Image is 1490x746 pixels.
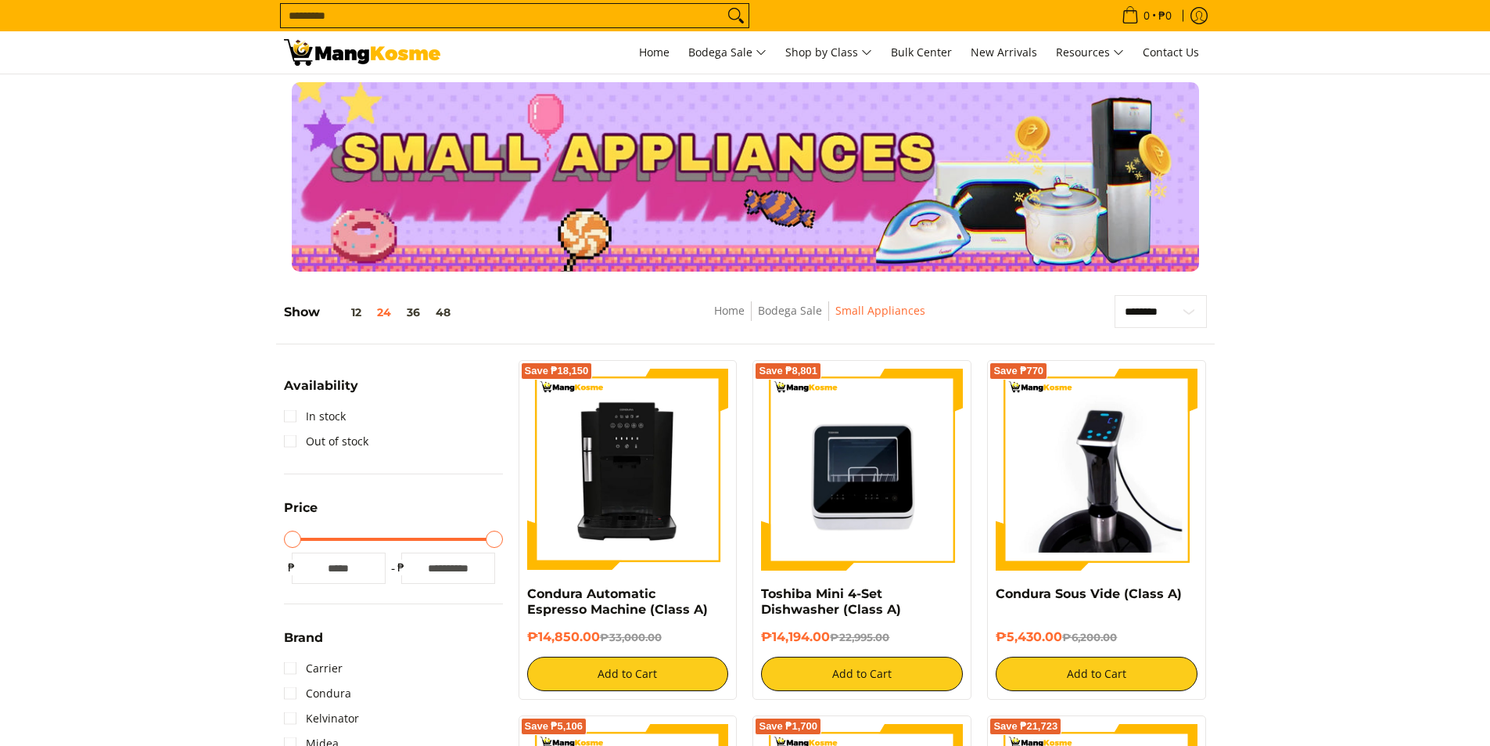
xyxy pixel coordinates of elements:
[759,366,817,376] span: Save ₱8,801
[777,31,880,74] a: Shop by Class
[527,629,729,645] h6: ₱14,850.00
[1143,45,1199,59] span: Contact Us
[759,722,817,731] span: Save ₱1,700
[996,369,1197,571] img: Condura Sous Vide (Class A)
[284,380,358,392] span: Availability
[1135,31,1207,74] a: Contact Us
[891,45,952,59] span: Bulk Center
[284,380,358,404] summary: Open
[1141,10,1152,21] span: 0
[284,502,318,514] span: Price
[723,4,749,27] button: Search
[971,45,1037,59] span: New Arrivals
[369,306,399,319] button: 24
[527,586,708,617] a: Condura Automatic Espresso Machine (Class A)
[785,43,872,63] span: Shop by Class
[284,632,323,644] span: Brand
[996,586,1182,601] a: Condura Sous Vide (Class A)
[993,366,1043,376] span: Save ₱770
[761,586,901,617] a: Toshiba Mini 4-Set Dishwasher (Class A)
[525,366,589,376] span: Save ₱18,150
[399,306,428,319] button: 36
[284,706,359,731] a: Kelvinator
[996,629,1197,645] h6: ₱5,430.00
[631,31,677,74] a: Home
[284,560,300,575] span: ₱
[284,681,351,706] a: Condura
[284,656,343,681] a: Carrier
[527,369,729,571] img: Condura Automatic Espresso Machine (Class A)
[714,303,745,318] a: Home
[680,31,774,74] a: Bodega Sale
[600,301,1039,337] nav: Breadcrumbs
[456,31,1207,74] nav: Main Menu
[963,31,1045,74] a: New Arrivals
[1048,31,1132,74] a: Resources
[993,722,1057,731] span: Save ₱21,723
[284,502,318,526] summary: Open
[284,632,323,656] summary: Open
[600,631,662,643] del: ₱33,000.00
[830,631,889,643] del: ₱22,995.00
[428,306,458,319] button: 48
[758,303,822,318] a: Bodega Sale
[284,429,368,454] a: Out of stock
[527,657,729,691] button: Add to Cart
[284,305,458,320] h5: Show
[835,303,925,318] a: Small Appliances
[688,43,767,63] span: Bodega Sale
[284,404,346,429] a: In stock
[1062,631,1117,643] del: ₱6,200.00
[996,657,1197,691] button: Add to Cart
[393,560,409,575] span: ₱
[320,306,369,319] button: 12
[1117,7,1176,24] span: •
[1056,43,1124,63] span: Resources
[761,629,963,645] h6: ₱14,194.00
[284,39,440,66] img: Small Appliances l Mang Kosme: Home Appliances Warehouse Sale
[761,369,963,571] img: Toshiba Mini 4-Set Dishwasher (Class A)
[525,722,583,731] span: Save ₱5,106
[883,31,960,74] a: Bulk Center
[761,657,963,691] button: Add to Cart
[1156,10,1174,21] span: ₱0
[639,45,670,59] span: Home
